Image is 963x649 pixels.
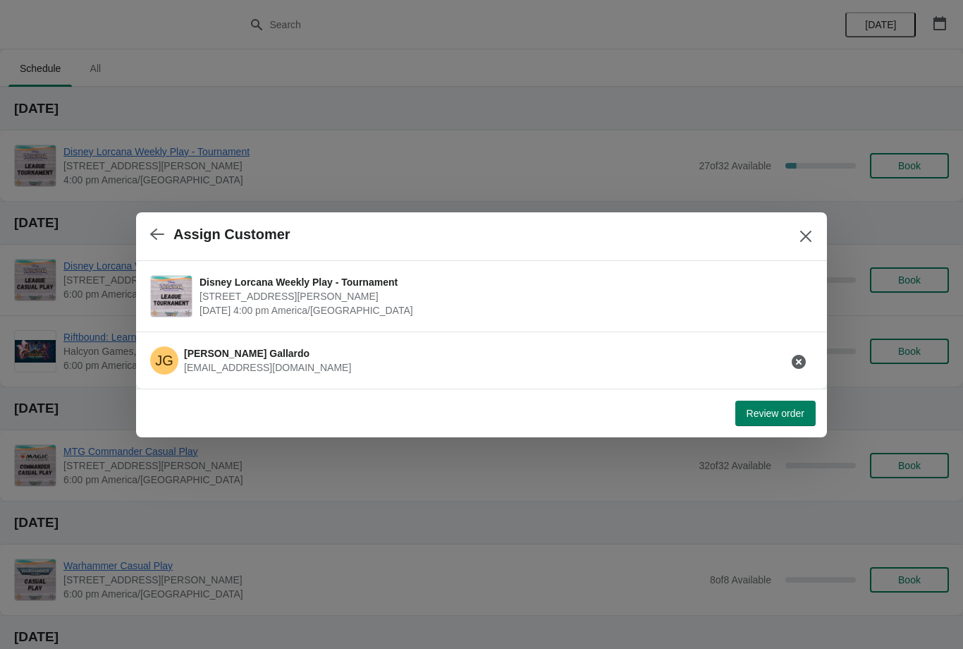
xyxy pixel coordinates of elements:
button: Review order [735,401,816,426]
span: [DATE] 4:00 pm America/[GEOGRAPHIC_DATA] [200,303,806,317]
span: John [150,346,178,375]
h2: Assign Customer [173,226,290,243]
span: Disney Lorcana Weekly Play - Tournament [200,275,806,289]
button: Close [793,224,818,249]
span: Review order [747,408,804,419]
span: [EMAIL_ADDRESS][DOMAIN_NAME] [184,362,351,373]
span: [PERSON_NAME] Gallardo [184,348,309,359]
span: [STREET_ADDRESS][PERSON_NAME] [200,289,806,303]
img: Disney Lorcana Weekly Play - Tournament | 2040 Louetta Rd Ste I Spring, TX 77388 | September 28 |... [151,276,192,317]
text: JG [155,353,173,368]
